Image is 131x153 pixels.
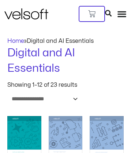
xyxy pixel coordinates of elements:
[27,38,94,44] span: Digital and AI Essentials
[4,8,48,19] img: Velsoft Training Materials
[7,45,124,76] h1: Digital and AI Essentials
[7,94,79,104] select: Shop order
[117,9,127,19] div: Menu Toggle
[7,82,77,88] p: Showing 1–12 of 23 results
[7,38,94,44] span: »
[7,38,24,44] a: Home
